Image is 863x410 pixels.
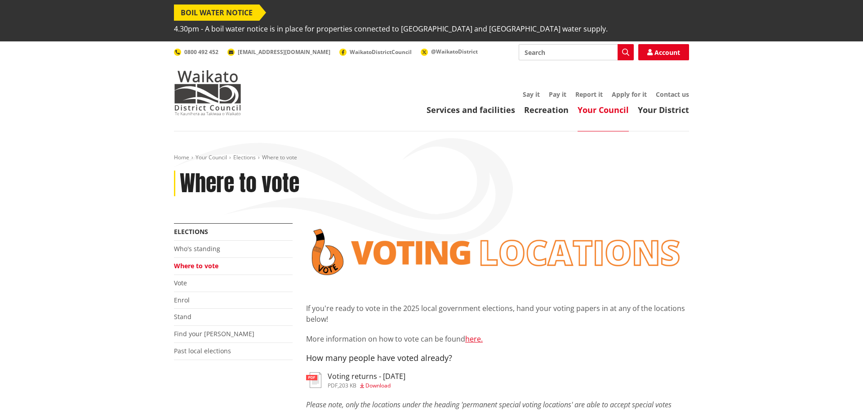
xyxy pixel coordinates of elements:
a: Past local elections [174,347,231,355]
a: Who's standing [174,244,220,253]
span: BOIL WATER NOTICE [174,5,259,21]
a: Elections [233,153,256,161]
span: 203 KB [339,382,356,389]
a: Your District [638,104,689,115]
span: pdf [328,382,338,389]
a: Vote [174,279,187,287]
a: Find your [PERSON_NAME] [174,329,254,338]
a: [EMAIL_ADDRESS][DOMAIN_NAME] [227,48,330,56]
div: , [328,383,405,388]
a: Enrol [174,296,190,304]
img: document-pdf.svg [306,372,321,388]
span: Where to vote [262,153,297,161]
a: Stand [174,312,191,321]
span: [EMAIL_ADDRESS][DOMAIN_NAME] [238,48,330,56]
span: Download [365,382,391,389]
a: Voting returns - [DATE] pdf,203 KB Download [306,372,405,388]
a: WaikatoDistrictCouncil [339,48,412,56]
a: Report it [575,90,603,99]
a: Services and facilities [427,104,515,115]
span: WaikatoDistrictCouncil [350,48,412,56]
a: Where to vote [174,261,218,270]
a: Your Council [196,153,227,161]
a: Recreation [524,104,569,115]
a: Contact us [656,90,689,99]
a: Your Council [578,104,629,115]
span: 4.30pm - A boil water notice is in place for properties connected to [GEOGRAPHIC_DATA] and [GEOGR... [174,21,608,37]
a: Apply for it [612,90,647,99]
h4: How many people have voted already? [306,353,689,363]
a: 0800 492 452 [174,48,218,56]
img: Waikato District Council - Te Kaunihera aa Takiwaa o Waikato [174,70,241,115]
a: @WaikatoDistrict [421,48,478,55]
span: @WaikatoDistrict [431,48,478,55]
a: Elections [174,227,208,236]
a: Account [638,44,689,60]
p: If you're ready to vote in the 2025 local government elections, hand your voting papers in at any... [306,303,689,324]
a: Pay it [549,90,566,99]
img: voting locations banner [306,223,689,281]
p: More information on how to vote can be found [306,333,689,344]
input: Search input [519,44,634,60]
h1: Where to vote [180,171,299,197]
a: Home [174,153,189,161]
a: Say it [523,90,540,99]
a: here. [465,334,483,344]
h3: Voting returns - [DATE] [328,372,405,381]
nav: breadcrumb [174,154,689,162]
span: 0800 492 452 [184,48,218,56]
